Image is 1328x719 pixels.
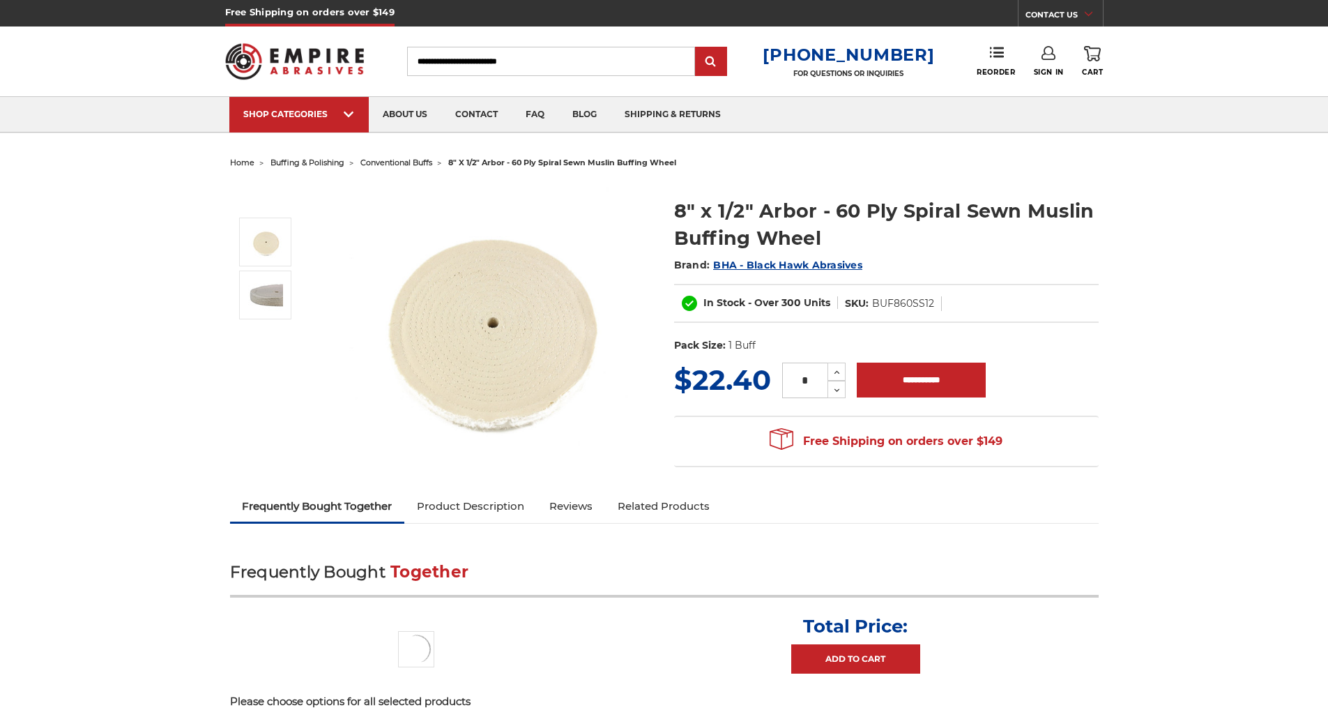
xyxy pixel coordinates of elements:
[611,97,735,133] a: shipping & returns
[448,158,676,167] span: 8" x 1/2" arbor - 60 ply spiral sewn muslin buffing wheel
[441,97,512,133] a: contact
[804,296,830,309] span: Units
[674,259,710,271] span: Brand:
[398,631,434,667] img: muslin spiral sewn buffing wheel 8" x 1/2" x 60 ply
[248,225,283,259] img: muslin spiral sewn buffing wheel 8" x 1/2" x 60 ply
[1034,68,1064,77] span: Sign In
[225,34,365,89] img: Empire Abrasives
[360,158,432,167] a: conventional buffs
[369,97,441,133] a: about us
[270,158,344,167] a: buffing & polishing
[1082,68,1103,77] span: Cart
[713,259,862,271] a: BHA - Black Hawk Abrasives
[1025,7,1103,27] a: CONTACT US
[977,68,1015,77] span: Reorder
[605,491,722,522] a: Related Products
[872,296,934,311] dd: BUF860SS12
[697,48,725,76] input: Submit
[230,694,1099,710] p: Please choose options for all selected products
[781,296,801,309] span: 300
[977,46,1015,76] a: Reorder
[230,491,405,522] a: Frequently Bought Together
[674,363,771,397] span: $22.40
[763,45,934,65] a: [PHONE_NUMBER]
[248,278,283,312] img: 8" x 1/2" Arbor - 60 Ply Spiral Sewn Muslin Buffing Wheel
[728,338,756,353] dd: 1 Buff
[674,197,1099,252] h1: 8" x 1/2" Arbor - 60 Ply Spiral Sewn Muslin Buffing Wheel
[558,97,611,133] a: blog
[230,562,386,582] span: Frequently Bought
[537,491,605,522] a: Reviews
[770,427,1002,455] span: Free Shipping on orders over $149
[390,562,468,582] span: Together
[1082,46,1103,77] a: Cart
[791,644,920,674] a: Add to Cart
[803,615,908,637] p: Total Price:
[349,183,628,462] img: muslin spiral sewn buffing wheel 8" x 1/2" x 60 ply
[763,69,934,78] p: FOR QUESTIONS OR INQUIRIES
[748,296,779,309] span: - Over
[230,158,254,167] a: home
[404,491,537,522] a: Product Description
[845,296,869,311] dt: SKU:
[703,296,745,309] span: In Stock
[243,109,355,119] div: SHOP CATEGORIES
[512,97,558,133] a: faq
[674,338,726,353] dt: Pack Size:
